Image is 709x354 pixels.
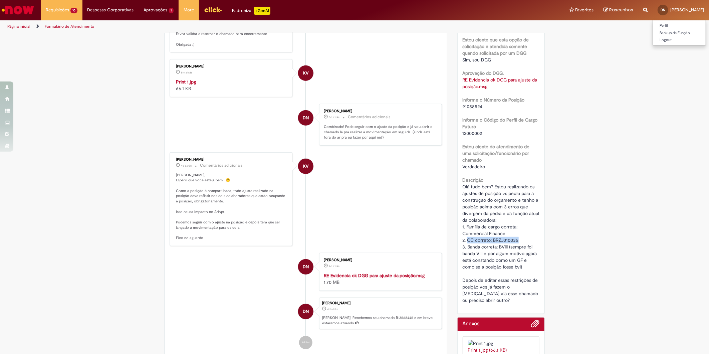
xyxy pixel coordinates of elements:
[45,24,94,29] a: Formulário de Atendimento
[176,79,196,85] a: Print 1.jpg
[463,321,480,327] h2: Anexos
[181,70,192,74] span: 6m atrás
[181,164,192,168] time: 26/09/2025 13:29:46
[298,304,313,319] div: Deise Oliveira Do Nascimento
[329,264,339,268] span: 4d atrás
[232,7,270,15] div: Padroniza
[463,57,491,63] span: Sim, sou DGG
[1,3,35,17] img: ServiceNow
[254,7,270,15] p: +GenAi
[176,173,287,241] p: [PERSON_NAME], Espero que você esteja bem!! 😊 Como a posição é compartilhada, todo ajuste realiza...
[327,307,338,311] span: 4d atrás
[303,259,309,275] span: DN
[322,301,438,305] div: [PERSON_NAME]
[653,29,706,37] a: Backup de Função
[463,130,482,136] span: 12000002
[303,65,308,81] span: KV
[7,24,30,29] a: Página inicial
[176,78,287,92] div: 66.1 KB
[324,109,435,113] div: [PERSON_NAME]
[184,7,194,13] span: More
[531,319,539,331] button: Adicionar anexos
[463,177,484,183] b: Descrição
[463,104,483,110] span: 91058524
[5,20,468,33] ul: Trilhas de página
[653,22,706,29] a: Perfil
[348,114,391,120] small: Comentários adicionais
[298,259,313,275] div: Deise Oliveira Do Nascimento
[463,70,504,76] b: Aprovação do DGG.
[463,37,529,56] b: Estou ciente que esta opção de solicitação é atendida somente quando solicitada por um DGG
[463,117,538,130] b: Informe o Código do Perfil de Cargo Futuro
[324,258,435,262] div: [PERSON_NAME]
[176,158,287,162] div: [PERSON_NAME]
[329,264,339,268] time: 25/09/2025 17:58:25
[468,340,534,347] img: Print 1.jpg
[303,158,308,174] span: KV
[575,7,594,13] span: Favoritos
[463,77,539,90] a: Download de RE Evidencia ok DGG para ajuste da posição.msg
[298,159,313,174] div: Karine Vieira
[144,7,168,13] span: Aprovações
[303,110,309,126] span: DN
[169,8,174,13] span: 1
[176,64,287,68] div: [PERSON_NAME]
[298,65,313,81] div: Karine Vieira
[303,304,309,320] span: DN
[329,115,339,119] span: 3d atrás
[653,36,706,44] a: Logout
[463,184,541,303] span: Olá tudo bem? Estou realizando os ajustes de posição vs pedra para a construção do orçamento e te...
[324,124,435,140] p: Combinado! Pode seguir com o ajuste da posição e já vou abrir o chamado lá pra realizar a movimen...
[87,7,134,13] span: Despesas Corporativas
[463,164,485,170] span: Verdadeiro
[322,315,438,326] p: [PERSON_NAME]! Recebemos seu chamado R13568445 e em breve estaremos atuando.
[324,273,425,279] a: RE Evidencia ok DGG para ajuste da posição.msg
[204,5,222,15] img: click_logo_yellow_360x200.png
[324,272,435,286] div: 1.70 MB
[181,70,192,74] time: 29/09/2025 13:44:49
[181,164,192,168] span: 4d atrás
[661,8,665,12] span: DN
[46,7,69,13] span: Requisições
[298,110,313,126] div: Deise Oliveira Do Nascimento
[468,347,507,353] a: Print 1.jpg (66.1 KB)
[327,307,338,311] time: 25/09/2025 17:58:55
[70,8,77,13] span: 10
[609,7,633,13] span: Rascunhos
[463,97,525,103] b: Informe o Número da Posição
[200,163,243,168] small: Comentários adicionais
[170,298,442,330] li: Deise Oliveira Do Nascimento
[463,144,530,163] b: Estou ciente do atendimento de uma solicitação/funcionário por chamado
[670,7,704,13] span: [PERSON_NAME]
[604,7,633,13] a: Rascunhos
